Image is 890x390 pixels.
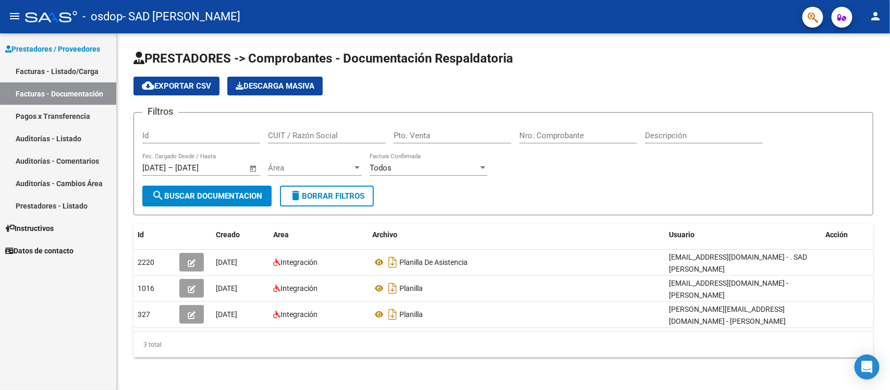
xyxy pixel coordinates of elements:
[5,223,54,234] span: Instructivos
[825,230,848,239] span: Acción
[168,163,173,173] span: –
[152,189,164,202] mat-icon: search
[152,191,262,201] span: Buscar Documentacion
[669,253,807,273] span: [EMAIL_ADDRESS][DOMAIN_NAME] - . SAD [PERSON_NAME]
[216,284,237,292] span: [DATE]
[216,310,237,319] span: [DATE]
[281,258,318,266] span: Integración
[216,258,237,266] span: [DATE]
[216,230,240,239] span: Creado
[142,81,211,91] span: Exportar CSV
[142,79,154,92] mat-icon: cloud_download
[138,284,154,292] span: 1016
[142,104,178,119] h3: Filtros
[82,5,123,28] span: - osdop
[212,224,269,246] datatable-header-cell: Creado
[138,258,154,266] span: 2220
[227,77,323,95] app-download-masive: Descarga masiva de comprobantes (adjuntos)
[399,284,423,292] span: Planilla
[138,230,144,239] span: Id
[133,51,513,66] span: PRESTADORES -> Comprobantes - Documentación Respaldatoria
[370,163,392,173] span: Todos
[281,284,318,292] span: Integración
[248,163,260,175] button: Open calendar
[268,163,352,173] span: Área
[386,306,399,323] i: Descargar documento
[669,230,694,239] span: Usuario
[368,224,665,246] datatable-header-cell: Archivo
[280,186,374,206] button: Borrar Filtros
[133,332,873,358] div: 3 total
[281,310,318,319] span: Integración
[386,280,399,297] i: Descargar documento
[123,5,240,28] span: - SAD [PERSON_NAME]
[269,224,368,246] datatable-header-cell: Area
[289,189,302,202] mat-icon: delete
[386,254,399,271] i: Descargar documento
[372,230,397,239] span: Archivo
[227,77,323,95] button: Descarga Masiva
[273,230,289,239] span: Area
[869,10,882,22] mat-icon: person
[399,258,468,266] span: Planilla De Asistencia
[669,305,786,325] span: [PERSON_NAME][EMAIL_ADDRESS][DOMAIN_NAME] - [PERSON_NAME]
[8,10,21,22] mat-icon: menu
[289,191,364,201] span: Borrar Filtros
[399,310,423,319] span: Planilla
[133,224,175,246] datatable-header-cell: Id
[669,279,788,299] span: [EMAIL_ADDRESS][DOMAIN_NAME] - [PERSON_NAME]
[133,77,220,95] button: Exportar CSV
[236,81,314,91] span: Descarga Masiva
[138,310,150,319] span: 327
[855,355,880,380] div: Open Intercom Messenger
[821,224,873,246] datatable-header-cell: Acción
[5,245,74,257] span: Datos de contacto
[665,224,821,246] datatable-header-cell: Usuario
[5,43,100,55] span: Prestadores / Proveedores
[142,186,272,206] button: Buscar Documentacion
[175,163,226,173] input: End date
[142,163,166,173] input: Start date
